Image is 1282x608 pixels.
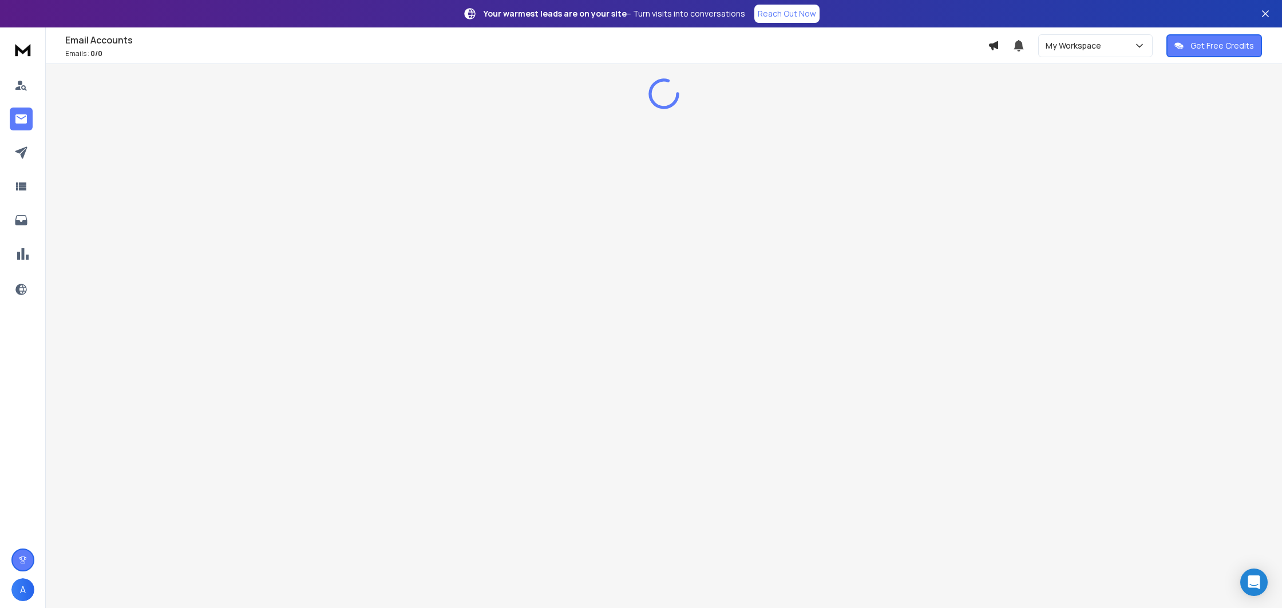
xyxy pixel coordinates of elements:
[11,578,34,601] button: A
[484,8,745,19] p: – Turn visits into conversations
[758,8,816,19] p: Reach Out Now
[90,49,102,58] span: 0 / 0
[1166,34,1262,57] button: Get Free Credits
[1240,569,1268,596] div: Open Intercom Messenger
[1046,40,1106,51] p: My Workspace
[65,49,988,58] p: Emails :
[754,5,820,23] a: Reach Out Now
[1190,40,1254,51] p: Get Free Credits
[11,39,34,60] img: logo
[484,8,627,19] strong: Your warmest leads are on your site
[65,33,988,47] h1: Email Accounts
